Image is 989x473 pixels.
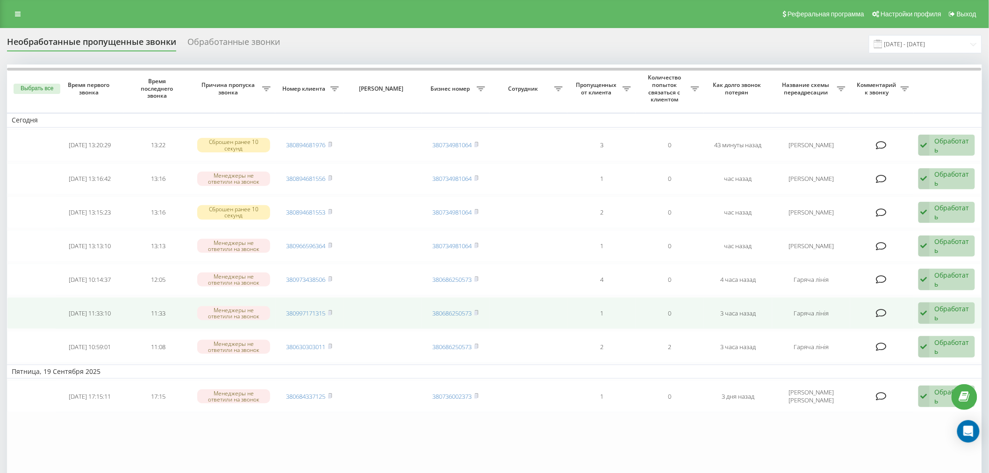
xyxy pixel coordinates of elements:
td: 1 [567,380,636,412]
a: 380894681553 [287,208,326,216]
td: 13:13 [124,230,192,262]
div: Open Intercom Messenger [957,420,980,443]
td: 1 [567,163,636,195]
td: 3 часа назад [704,331,772,363]
div: Обработать [935,338,970,356]
td: [DATE] 10:59:01 [56,331,124,363]
td: час назад [704,196,772,228]
div: Обработать [935,170,970,187]
td: 3 [567,129,636,161]
a: 380734981064 [433,242,472,250]
span: Комментарий к звонку [855,81,901,96]
td: 1 [567,297,636,329]
td: Гаряча лінія [772,331,850,363]
td: 2 [567,196,636,228]
td: 11:08 [124,331,192,363]
td: [PERSON_NAME] [PERSON_NAME] [772,380,850,412]
span: Бизнес номер [426,85,477,93]
td: Пятница, 19 Сентября 2025 [7,365,982,379]
div: Обработать [935,237,970,255]
a: 380686250573 [433,343,472,351]
td: 13:16 [124,163,192,195]
td: 0 [636,380,704,412]
div: Сброшен ранее 10 секунд [197,205,271,219]
td: [PERSON_NAME] [772,163,850,195]
td: [DATE] 11:33:10 [56,297,124,329]
a: 380734981064 [433,174,472,183]
td: [DATE] 13:13:10 [56,230,124,262]
td: 12:05 [124,264,192,295]
a: 380894681556 [287,174,326,183]
a: 380894681976 [287,141,326,149]
div: Необработанные пропущенные звонки [7,37,176,51]
span: Пропущенных от клиента [572,81,623,96]
td: [DATE] 13:16:42 [56,163,124,195]
button: Выбрать все [14,84,60,94]
div: Менеджеры не ответили на звонок [197,389,271,403]
td: 2 [636,331,704,363]
td: час назад [704,230,772,262]
span: Время последнего звонка [132,78,185,100]
td: 3 часа назад [704,297,772,329]
a: 380734981064 [433,141,472,149]
td: 0 [636,129,704,161]
div: Менеджеры не ответили на звонок [197,272,271,287]
a: 380686250573 [433,275,472,284]
span: Реферальная программа [788,10,864,18]
td: [DATE] 17:15:11 [56,380,124,412]
a: 380734981064 [433,208,472,216]
td: [PERSON_NAME] [772,129,850,161]
a: 380966596364 [287,242,326,250]
span: Причина пропуска звонка [197,81,262,96]
span: Выход [957,10,976,18]
a: 380736002373 [433,392,472,401]
div: Обработанные звонки [187,37,280,51]
div: Обработать [935,271,970,288]
td: 0 [636,196,704,228]
td: 13:16 [124,196,192,228]
td: [PERSON_NAME] [772,230,850,262]
div: Менеджеры не ответили на звонок [197,340,271,354]
div: Обработать [935,203,970,221]
td: час назад [704,163,772,195]
td: [PERSON_NAME] [772,196,850,228]
span: [PERSON_NAME] [351,85,413,93]
td: 2 [567,331,636,363]
td: 3 дня назад [704,380,772,412]
div: Сброшен ранее 10 секунд [197,138,271,152]
span: Название схемы переадресации [777,81,837,96]
td: 13:22 [124,129,192,161]
td: 0 [636,163,704,195]
td: 43 минуты назад [704,129,772,161]
a: 380973438506 [287,275,326,284]
td: 4 [567,264,636,295]
td: 11:33 [124,297,192,329]
td: Гаряча лінія [772,264,850,295]
td: [DATE] 13:20:29 [56,129,124,161]
td: 0 [636,230,704,262]
span: Сотрудник [494,85,555,93]
td: Гаряча лінія [772,297,850,329]
td: 0 [636,297,704,329]
div: Менеджеры не ответили на звонок [197,306,271,320]
td: [DATE] 13:15:23 [56,196,124,228]
span: Количество попыток связаться с клиентом [640,74,691,103]
a: 380630303011 [287,343,326,351]
td: Сегодня [7,113,982,127]
div: Обработать [935,387,970,405]
span: Настройки профиля [881,10,941,18]
a: 380997171315 [287,309,326,317]
div: Менеджеры не ответили на звонок [197,239,271,253]
td: 1 [567,230,636,262]
div: Обработать [935,136,970,154]
span: Как долго звонок потерян [712,81,765,96]
div: Обработать [935,304,970,322]
td: [DATE] 10:14:37 [56,264,124,295]
span: Время первого звонка [64,81,116,96]
div: Менеджеры не ответили на звонок [197,172,271,186]
a: 380684337125 [287,392,326,401]
span: Номер клиента [280,85,330,93]
td: 17:15 [124,380,192,412]
a: 380686250573 [433,309,472,317]
td: 0 [636,264,704,295]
